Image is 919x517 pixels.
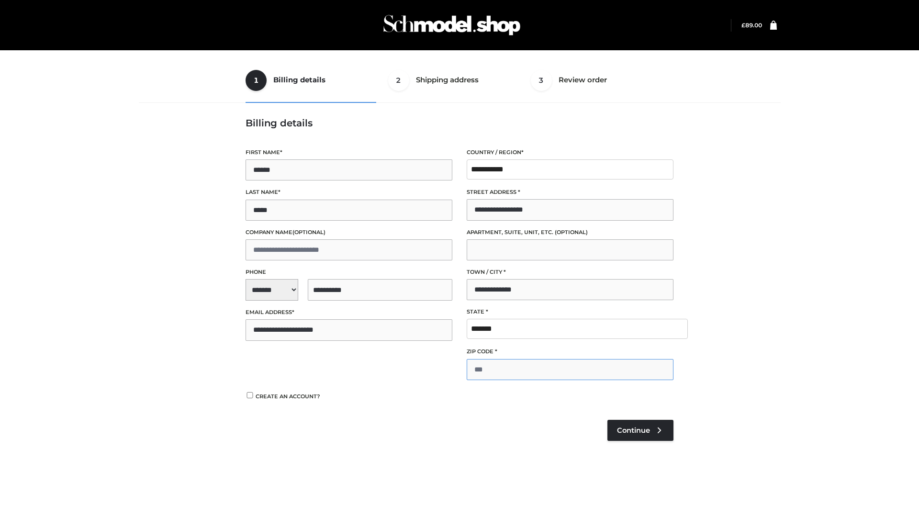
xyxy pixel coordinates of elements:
label: Last name [246,188,452,197]
bdi: 89.00 [741,22,762,29]
label: ZIP Code [467,347,673,356]
label: Apartment, suite, unit, etc. [467,228,673,237]
label: Street address [467,188,673,197]
label: Phone [246,268,452,277]
a: Continue [607,420,673,441]
h3: Billing details [246,117,673,129]
input: Create an account? [246,392,254,398]
label: Email address [246,308,452,317]
span: Continue [617,426,650,435]
span: (optional) [555,229,588,236]
span: (optional) [292,229,325,236]
label: Company name [246,228,452,237]
a: £89.00 [741,22,762,29]
label: Country / Region [467,148,673,157]
span: Create an account? [256,393,320,400]
label: State [467,307,673,316]
label: Town / City [467,268,673,277]
label: First name [246,148,452,157]
img: Schmodel Admin 964 [380,6,524,44]
span: £ [741,22,745,29]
